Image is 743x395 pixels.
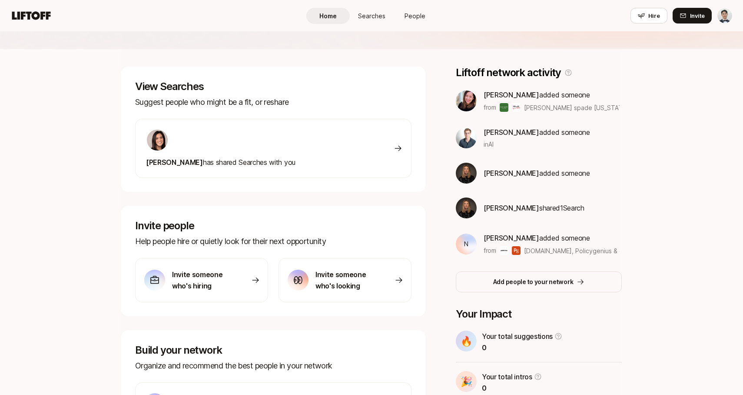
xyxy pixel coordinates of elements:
[146,158,295,167] span: has shared Searches with you
[484,140,494,149] span: in AI
[484,89,620,100] p: added someone
[524,104,724,111] span: [PERSON_NAME] spade [US_STATE], DVF ([PERSON_NAME]) & others
[456,331,477,351] div: 🔥
[500,246,508,255] img: point.me
[172,269,233,291] p: Invite someone who's hiring
[482,371,532,382] p: Your total intros
[673,8,712,23] button: Invite
[319,11,337,20] span: Home
[512,103,521,112] img: DVF (Diane von Furstenberg)
[147,130,168,151] img: 71d7b91d_d7cb_43b4_a7ea_a9b2f2cc6e03.jpg
[630,8,667,23] button: Hire
[484,127,590,138] p: added someone
[358,11,385,20] span: Searches
[717,8,732,23] img: Alexander Yoon
[135,96,411,108] p: Suggest people who might be a fit, or reshare
[456,127,477,148] img: a3ca87fc_4c5b_403e_b0f7_963eca0d7712.jfif
[500,103,508,112] img: kate spade new york
[135,360,411,372] p: Organize and recommend the best people in your network
[464,239,468,249] p: N
[484,202,584,214] p: shared 1 Search
[393,8,437,24] a: People
[484,234,539,242] span: [PERSON_NAME]
[350,8,393,24] a: Searches
[456,197,477,218] img: b6daf719_f8ec_4b1b_a8b6_7a876f94c369.jpg
[484,167,590,179] p: added someone
[482,382,542,394] p: 0
[493,277,574,287] p: Add people to your network
[484,102,496,113] p: from
[484,245,496,256] p: from
[456,90,477,111] img: 76699c9a_e2d0_4f9b_82f1_915e64b332c2.jpg
[717,8,733,23] button: Alexander Yoon
[135,80,411,93] p: View Searches
[146,158,203,167] span: [PERSON_NAME]
[135,220,411,232] p: Invite people
[135,344,411,356] p: Build your network
[484,232,620,244] p: added someone
[484,169,539,177] span: [PERSON_NAME]
[648,11,660,20] span: Hire
[456,308,622,320] p: Your Impact
[484,204,539,212] span: [PERSON_NAME]
[482,342,562,353] p: 0
[456,371,477,392] div: 🎉
[484,90,539,99] span: [PERSON_NAME]
[484,128,539,137] span: [PERSON_NAME]
[690,11,705,20] span: Invite
[135,235,411,248] p: Help people hire or quietly look for their next opportunity
[524,246,620,255] span: [DOMAIN_NAME], Policygenius & others
[512,246,521,255] img: Policygenius
[315,269,376,291] p: Invite someone who's looking
[306,8,350,24] a: Home
[456,163,477,184] img: b6daf719_f8ec_4b1b_a8b6_7a876f94c369.jpg
[456,67,561,79] p: Liftoff network activity
[456,271,622,292] button: Add people to your network
[482,331,553,342] p: Your total suggestions
[405,11,425,20] span: People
